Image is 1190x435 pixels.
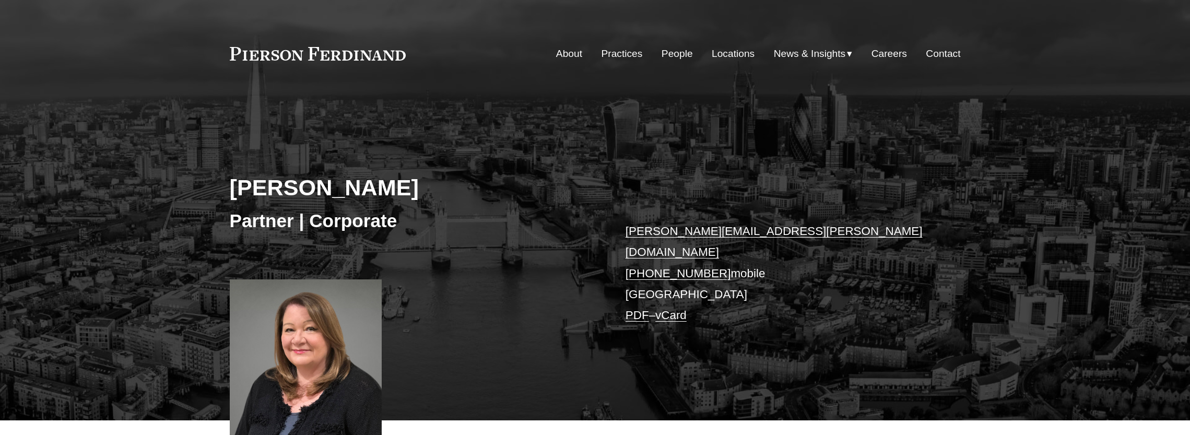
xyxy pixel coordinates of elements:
[230,174,595,201] h2: [PERSON_NAME]
[626,267,731,280] a: [PHONE_NUMBER]
[712,44,755,64] a: Locations
[774,45,846,63] span: News & Insights
[871,44,907,64] a: Careers
[626,221,930,326] p: mobile [GEOGRAPHIC_DATA] –
[230,209,595,232] h3: Partner | Corporate
[926,44,960,64] a: Contact
[774,44,853,64] a: folder dropdown
[655,309,687,322] a: vCard
[626,309,649,322] a: PDF
[601,44,642,64] a: Practices
[626,225,923,258] a: [PERSON_NAME][EMAIL_ADDRESS][PERSON_NAME][DOMAIN_NAME]
[556,44,582,64] a: About
[662,44,693,64] a: People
